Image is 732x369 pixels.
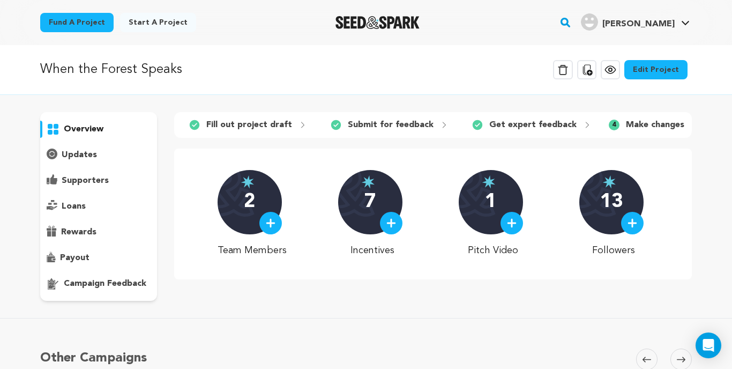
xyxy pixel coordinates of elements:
[64,123,103,136] p: overview
[628,218,637,228] img: plus.svg
[40,13,114,32] a: Fund a project
[40,275,157,292] button: campaign feedback
[61,226,96,239] p: rewards
[206,119,292,131] p: Fill out project draft
[579,11,692,31] a: Brayden B.'s Profile
[62,174,109,187] p: supporters
[581,13,675,31] div: Brayden B.'s Profile
[348,119,434,131] p: Submit for feedback
[624,60,688,79] a: Edit Project
[335,16,420,29] img: Seed&Spark Logo Dark Mode
[626,119,684,131] p: Make changes
[266,218,275,228] img: plus.svg
[338,243,407,258] p: Incentives
[40,172,157,189] button: supporters
[335,16,420,29] a: Seed&Spark Homepage
[386,218,396,228] img: plus.svg
[62,149,97,161] p: updates
[218,243,287,258] p: Team Members
[60,252,89,264] p: payout
[64,277,146,290] p: campaign feedback
[581,13,598,31] img: user.png
[40,121,157,138] button: overview
[40,224,157,241] button: rewards
[40,60,182,79] p: When the Forest Speaks
[120,13,196,32] a: Start a project
[40,349,147,368] h5: Other Campaigns
[40,198,157,215] button: loans
[579,243,648,258] p: Followers
[244,191,255,213] p: 2
[62,200,86,213] p: loans
[600,191,623,213] p: 13
[579,11,692,34] span: Brayden B.'s Profile
[696,333,721,358] div: Open Intercom Messenger
[40,249,157,267] button: payout
[364,191,376,213] p: 7
[489,119,577,131] p: Get expert feedback
[459,243,528,258] p: Pitch Video
[485,191,496,213] p: 1
[609,120,619,130] span: 4
[507,218,517,228] img: plus.svg
[602,20,675,28] span: [PERSON_NAME]
[40,146,157,164] button: updates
